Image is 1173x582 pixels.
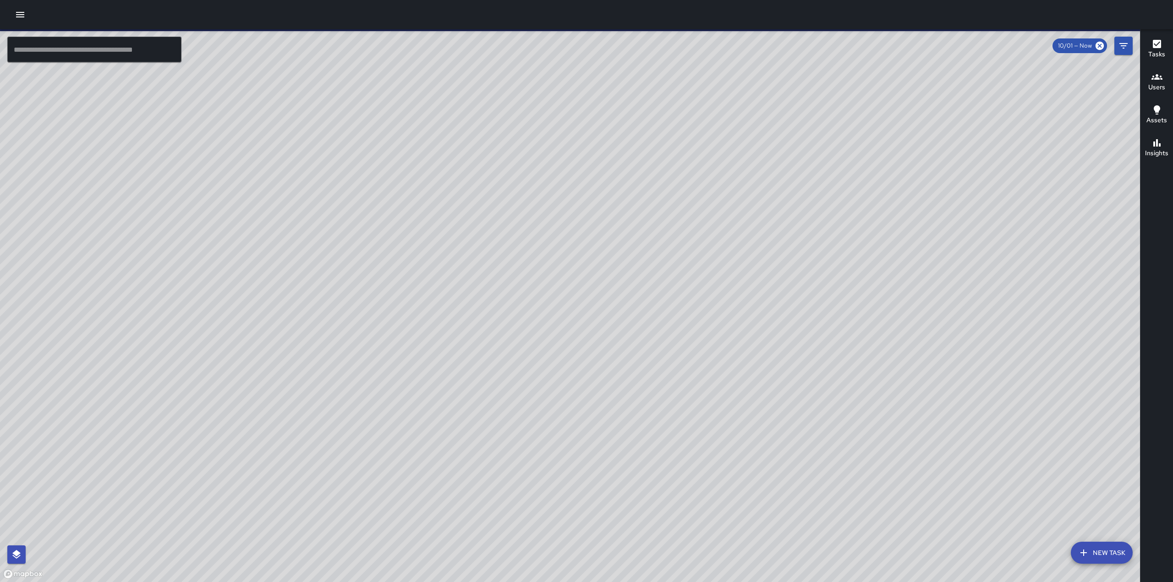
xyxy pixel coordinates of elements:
[1052,41,1097,50] span: 10/01 — Now
[1145,148,1168,158] h6: Insights
[1146,115,1167,125] h6: Assets
[1071,542,1133,564] button: New Task
[1140,99,1173,132] button: Assets
[1148,49,1165,60] h6: Tasks
[1140,66,1173,99] button: Users
[1140,33,1173,66] button: Tasks
[1148,82,1165,92] h6: Users
[1140,132,1173,165] button: Insights
[1114,37,1133,55] button: Filters
[1052,38,1107,53] div: 10/01 — Now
